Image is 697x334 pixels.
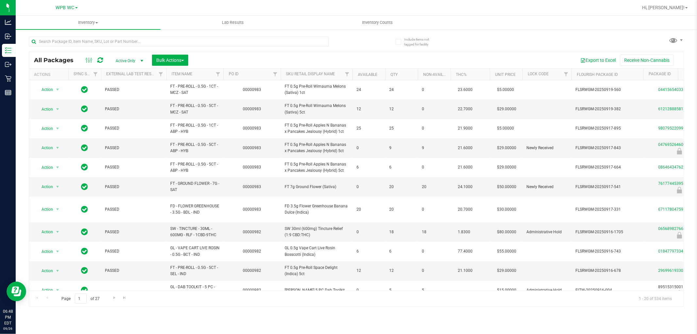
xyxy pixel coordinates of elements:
[5,19,11,26] inline-svg: Analytics
[56,293,105,304] span: Page of 27
[455,266,476,275] span: 21.1000
[105,268,162,274] span: PASSED
[170,181,220,193] span: FT - GROUND FLOWER - 7G - SAT
[575,248,639,255] span: FLSRWGM-20250916-743
[422,229,447,235] span: 18
[285,184,349,190] span: FT 7g Ground Flower (Sativa)
[354,20,402,26] span: Inventory Counts
[390,72,398,77] a: Qty
[170,83,220,96] span: FT - PRE-ROLL - 0.5G - 1CT - MCZ - SAT
[54,286,62,295] span: select
[36,205,53,214] span: Action
[54,163,62,172] span: select
[213,20,253,26] span: Lab Results
[422,145,447,151] span: 9
[34,57,80,64] span: All Packages
[81,163,88,172] span: In Sync
[74,72,99,76] a: Sync Status
[36,247,53,256] span: Action
[494,182,520,192] span: $50.00000
[16,16,160,29] a: Inventory
[305,16,450,29] a: Inventory Counts
[156,69,166,80] a: Filter
[243,165,261,169] a: 00000983
[152,55,188,66] button: Bulk Actions
[170,142,220,154] span: FT - PRE-ROLL - 0.5G - 5CT - ABP - HYB
[3,326,13,331] p: 09/26
[389,229,414,235] span: 18
[170,122,220,135] span: FT - PRE-ROLL - 0.5G - 1CT - ABP - HYB
[109,293,119,302] a: Go to the next page
[455,85,476,95] span: 23.6000
[170,284,220,296] span: GL - DAB TOOLKIT - 5 PC - BLACK
[422,87,447,93] span: 0
[494,85,517,95] span: $5.00000
[105,87,162,93] span: PASSED
[455,182,476,192] span: 24.1000
[494,266,520,275] span: $29.00000
[36,286,53,295] span: Action
[170,265,220,277] span: FT - PRE-ROLL - 0.5G - 5CT - SEL - IND
[36,105,53,114] span: Action
[105,145,162,151] span: PASSED
[494,205,520,214] span: $30.00000
[389,125,414,132] span: 25
[7,282,26,301] iframe: Resource center
[243,185,261,189] a: 00000983
[342,69,353,80] a: Filter
[575,87,639,93] span: FLSRWGM-20250919-560
[36,182,53,191] span: Action
[634,293,677,303] span: 1 - 20 of 534 items
[243,126,261,131] a: 00000983
[54,143,62,152] span: select
[575,106,639,112] span: FLSRWGM-20250919-382
[170,226,220,238] span: SW - TINCTURE - 30ML - 600MG - RLF - 1CBD-9THC
[285,245,349,257] span: GL 0.5g Vape Cart Live Rosin Bosscotti (Indica)
[105,106,162,112] span: PASSED
[422,106,447,112] span: 0
[81,124,88,133] span: In Sync
[526,184,568,190] span: Newly Received
[575,164,639,170] span: FLSRWGM-20250917-664
[357,184,381,190] span: 0
[105,164,162,170] span: PASSED
[34,72,66,77] div: Actions
[36,227,53,237] span: Action
[36,163,53,172] span: Action
[658,87,695,92] a: 0441565403353598
[285,161,349,174] span: FT 0.5g Pre-Roll Apples N Bananas x Pancakes Jealousy (Hybrid) 5ct
[389,248,414,255] span: 6
[54,247,62,256] span: select
[389,287,414,293] span: 5
[90,69,101,80] a: Filter
[358,72,377,77] a: Available
[81,247,88,256] span: In Sync
[36,124,53,133] span: Action
[357,87,381,93] span: 24
[56,5,75,10] span: WPB WC
[270,69,281,80] a: Filter
[575,145,639,151] span: FLSRWGM-20250917-843
[658,249,695,254] a: 0184779733453711
[357,164,381,170] span: 6
[243,288,261,292] a: 00000982
[455,124,476,133] span: 21.9000
[389,164,414,170] span: 6
[54,105,62,114] span: select
[54,266,62,275] span: select
[285,203,349,216] span: FD 3.5g Flower Greenhouse Banana Dulce (Indica)
[243,230,261,234] a: 00000982
[357,287,381,293] span: 0
[422,184,447,190] span: 20
[422,164,447,170] span: 0
[494,124,517,133] span: $5.00000
[455,104,476,114] span: 22.7000
[5,61,11,68] inline-svg: Outbound
[422,248,447,255] span: 0
[404,37,437,47] span: Include items not tagged for facility
[357,229,381,235] span: 0
[243,268,261,273] a: 00000982
[75,293,87,304] input: 1
[170,203,220,216] span: FD - FLOWER GREENHOUSE - 3.5G - BDL - IND
[455,205,476,214] span: 20.7000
